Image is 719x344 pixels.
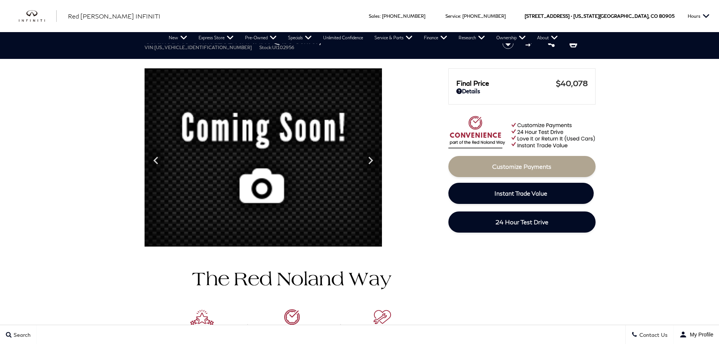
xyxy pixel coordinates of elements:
[19,10,57,22] a: infiniti
[556,79,588,88] span: $40,078
[145,45,154,50] span: VIN:
[494,190,547,197] span: Instant Trade Value
[448,211,596,233] a: 24 Hour Test Drive
[145,36,490,45] h1: 2024 INFINITI QX50 Sensory
[145,68,382,251] img: Certified Used 2024 Graphite Shadow INFINITI Sensory image 1
[496,218,548,225] span: 24 Hour Test Drive
[492,163,551,170] span: Customize Payments
[12,332,31,338] span: Search
[193,32,239,43] a: Express Store
[460,13,461,19] span: :
[456,79,588,88] a: Final Price $40,078
[674,325,719,344] button: user-profile-menu
[453,32,491,43] a: Research
[154,45,252,50] span: [US_VEHICLE_IDENTIFICATION_NUMBER]
[491,32,531,43] a: Ownership
[68,12,160,21] a: Red [PERSON_NAME] INFINITI
[448,183,594,204] a: Instant Trade Value
[163,32,193,43] a: New
[259,45,272,50] span: Stock:
[282,32,317,43] a: Specials
[418,32,453,43] a: Finance
[317,32,369,43] a: Unlimited Confidence
[445,13,460,19] span: Service
[525,13,674,19] a: [STREET_ADDRESS] • [US_STATE][GEOGRAPHIC_DATA], CO 80905
[272,45,294,50] span: UI102956
[68,12,160,20] span: Red [PERSON_NAME] INFINITI
[531,32,563,43] a: About
[369,13,380,19] span: Sales
[382,13,425,19] a: [PHONE_NUMBER]
[380,13,381,19] span: :
[456,79,556,87] span: Final Price
[163,32,563,43] nav: Main Navigation
[239,32,282,43] a: Pre-Owned
[524,38,536,49] button: Compare vehicle
[462,13,506,19] a: [PHONE_NUMBER]
[448,156,596,177] a: Customize Payments
[456,88,588,94] a: Details
[19,10,57,22] img: INFINITI
[687,332,713,338] span: My Profile
[637,332,668,338] span: Contact Us
[369,32,418,43] a: Service & Parts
